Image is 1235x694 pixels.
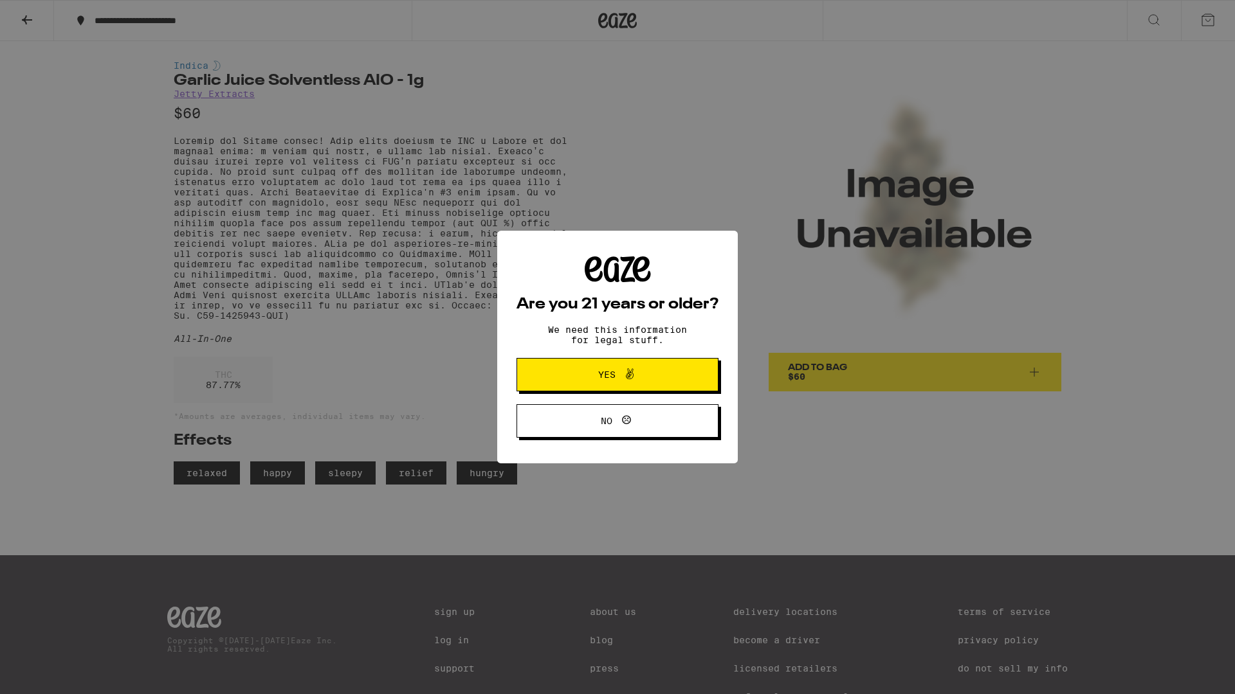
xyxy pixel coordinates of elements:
iframe: Opens a widget where you can find more information [1155,655,1222,688]
button: Yes [517,358,718,391]
span: No [601,416,612,425]
p: We need this information for legal stuff. [537,325,698,345]
span: Yes [598,370,616,379]
h2: Are you 21 years or older? [517,297,718,312]
button: No [517,404,718,438]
